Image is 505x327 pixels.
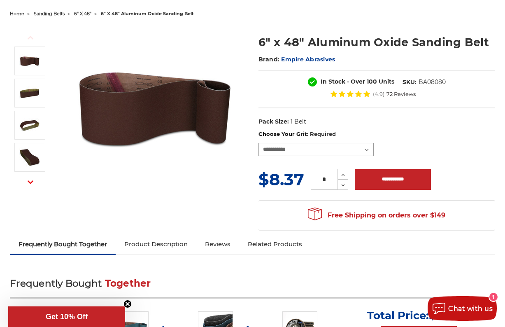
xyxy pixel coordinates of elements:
[74,11,91,16] a: 6" x 48"
[123,300,132,308] button: Close teaser
[321,78,345,85] span: In Stock
[291,117,306,126] dd: 1 Belt
[379,78,394,85] span: Units
[310,131,336,137] small: Required
[258,56,280,63] span: Brand:
[21,173,40,191] button: Next
[46,313,88,321] span: Get 10% Off
[419,78,446,86] dd: BA08080
[308,207,445,224] span: Free Shipping on orders over $149
[448,305,493,313] span: Chat with us
[367,78,377,85] span: 100
[196,235,239,253] a: Reviews
[101,11,194,16] span: 6" x 48" aluminum oxide sanding belt
[281,56,335,63] a: Empire Abrasives
[258,117,289,126] dt: Pack Size:
[10,11,24,16] a: home
[347,78,365,85] span: - Over
[19,83,40,103] img: 6" x 48" AOX Sanding Belt
[34,11,65,16] a: sanding belts
[19,51,40,71] img: 6" x 48" Aluminum Oxide Sanding Belt
[258,169,304,189] span: $8.37
[258,130,495,138] label: Choose Your Grit:
[105,278,151,289] span: Together
[72,26,237,190] img: 6" x 48" Aluminum Oxide Sanding Belt
[21,29,40,47] button: Previous
[428,296,497,321] button: Chat with us
[386,91,416,97] span: 72 Reviews
[367,309,470,322] p: Total Price:
[10,235,116,253] a: Frequently Bought Together
[19,147,40,168] img: 6" x 48" Sanding Belt - AOX
[489,293,498,301] div: 1
[10,278,102,289] span: Frequently Bought
[19,115,40,135] img: 6" x 48" Sanding Belt - Aluminum Oxide
[373,91,384,97] span: (4.9)
[239,235,311,253] a: Related Products
[116,235,196,253] a: Product Description
[258,34,495,50] h1: 6" x 48" Aluminum Oxide Sanding Belt
[8,306,125,327] div: Get 10% OffClose teaser
[403,78,417,86] dt: SKU:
